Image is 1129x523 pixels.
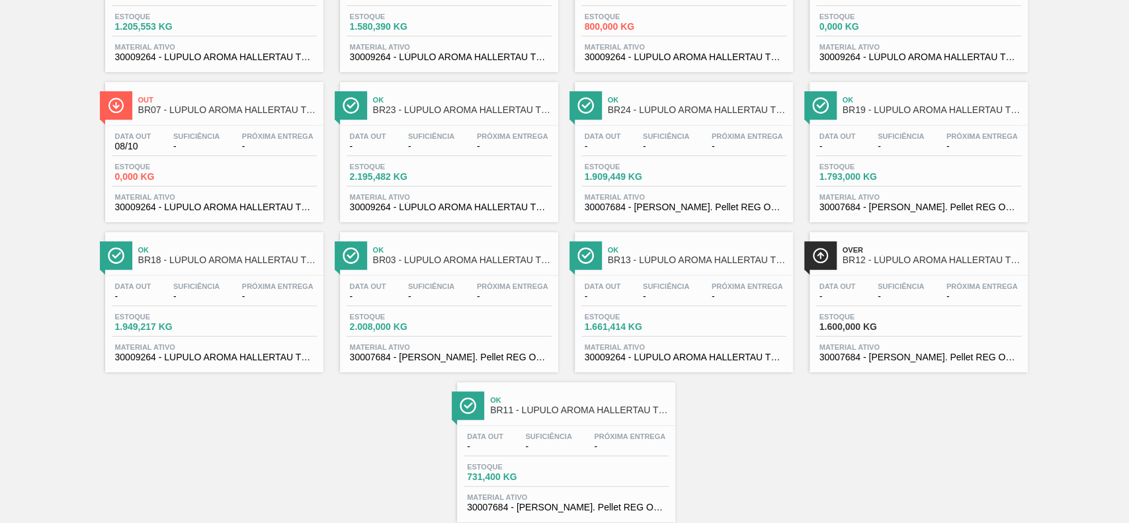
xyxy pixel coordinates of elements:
span: 30007684 - Lupulo Arom. Pellet REG Opal [819,202,1018,212]
span: Estoque [350,313,442,321]
a: ÍconeOkBR19 - LÚPULO AROMA HALLERTAU TRADITION T-90Data out-Suficiência-Próxima Entrega-Estoque1.... [800,72,1034,222]
span: Suficiência [878,132,924,140]
span: Próxima Entrega [712,132,783,140]
span: Estoque [115,313,208,321]
span: Estoque [585,313,677,321]
span: - [408,141,454,151]
span: Estoque [819,13,912,20]
span: Data out [115,132,151,140]
span: - [585,141,621,151]
span: Ok [373,96,552,104]
span: Suficiência [525,432,571,440]
span: Suficiência [173,132,220,140]
span: Data out [819,282,856,290]
span: - [467,442,503,452]
span: 1.793,000 KG [819,172,912,182]
span: Material ativo [585,193,783,201]
span: 731,400 KG [467,472,560,482]
a: ÍconeOverBR12 - LÚPULO AROMA HALLERTAU TRADITION T-90Data out-Suficiência-Próxima Entrega-Estoque... [800,222,1034,372]
span: Próxima Entrega [477,282,548,290]
span: BR11 - LÚPULO AROMA HALLERTAU TRADITION T-90 [490,405,669,415]
span: - [477,141,548,151]
span: BR07 - LÚPULO AROMA HALLERTAU TRADITION T-90 [138,105,317,115]
span: - [350,141,386,151]
span: BR03 - LÚPULO AROMA HALLERTAU TRADITION T-90 [373,255,552,265]
a: ÍconeOutBR07 - LÚPULO AROMA HALLERTAU TRADITION T-90Data out08/10Suficiência-Próxima Entrega-Esto... [95,72,330,222]
span: Data out [350,282,386,290]
span: Material ativo [115,193,314,201]
span: 30007684 - Lupulo Arom. Pellet REG Opal [467,503,665,512]
span: Ok [843,96,1021,104]
span: Ok [608,246,786,254]
span: 1.909,449 KG [585,172,677,182]
span: - [173,141,220,151]
span: 30007684 - Lupulo Arom. Pellet REG Opal [819,352,1018,362]
span: Material ativo [115,343,314,351]
span: Próxima Entrega [477,132,548,140]
span: 1.205,553 KG [115,22,208,32]
span: - [878,292,924,302]
span: - [242,141,314,151]
span: Data out [819,132,856,140]
span: Material ativo [467,493,665,501]
span: Material ativo [115,43,314,51]
img: Ícone [812,97,829,114]
span: Estoque [467,463,560,471]
span: 1.661,414 KG [585,322,677,332]
span: - [585,292,621,302]
span: 30009264 - LÚPULO AROMA HALLERTAU TRADITION T-90 [115,52,314,62]
span: 2.195,482 KG [350,172,442,182]
span: 0,000 KG [819,22,912,32]
img: Ícone [343,97,359,114]
span: Material ativo [819,193,1018,201]
span: Próxima Entrega [712,282,783,290]
span: Ok [608,96,786,104]
span: 30009264 - LÚPULO AROMA HALLERTAU TRADITION T-90 [819,52,1018,62]
span: Data out [467,432,503,440]
span: 30007684 - Lupulo Arom. Pellet REG Opal [585,202,783,212]
span: - [946,292,1018,302]
span: 30009264 - LÚPULO AROMA HALLERTAU TRADITION T-90 [585,352,783,362]
a: ÍconeOkBR18 - LÚPULO AROMA HALLERTAU TRADITION T-90Data out-Suficiência-Próxima Entrega-Estoque1.... [95,222,330,372]
span: Data out [585,132,621,140]
span: Material ativo [585,343,783,351]
span: - [350,292,386,302]
span: BR18 - LÚPULO AROMA HALLERTAU TRADITION T-90 [138,255,317,265]
span: 30009264 - LÚPULO AROMA HALLERTAU TRADITION T-90 [350,52,548,62]
span: Estoque [819,163,912,171]
span: BR24 - LÚPULO AROMA HALLERTAU TRADITION T-90 [608,105,786,115]
span: Ok [490,396,669,404]
span: BR23 - LÚPULO AROMA HALLERTAU TRADITION T-90 [373,105,552,115]
span: - [878,141,924,151]
span: Suficiência [408,282,454,290]
span: 1.949,217 KG [115,322,208,332]
a: ÍconeOkBR03 - LÚPULO AROMA HALLERTAU TRADITION T-90Data out-Suficiência-Próxima Entrega-Estoque2.... [330,222,565,372]
span: Material ativo [350,193,548,201]
span: Data out [585,282,621,290]
span: - [712,292,783,302]
span: Ok [138,246,317,254]
img: Ícone [577,97,594,114]
span: Estoque [585,13,677,20]
a: ÍconeOkBR24 - LÚPULO AROMA HALLERTAU TRADITION T-90Data out-Suficiência-Próxima Entrega-Estoque1.... [565,72,800,222]
span: - [525,442,571,452]
span: Suficiência [878,282,924,290]
span: 1.600,000 KG [819,322,912,332]
span: 08/10 [115,141,151,151]
span: 30009264 - LÚPULO AROMA HALLERTAU TRADITION T-90 [115,202,314,212]
span: 800,000 KG [585,22,677,32]
span: Data out [115,282,151,290]
span: Over [843,246,1021,254]
span: 30009264 - LÚPULO AROMA HALLERTAU TRADITION T-90 [585,52,783,62]
span: Material ativo [350,343,548,351]
span: - [819,292,856,302]
span: BR13 - LÚPULO AROMA HALLERTAU TRADITION T-90 [608,255,786,265]
span: Suficiência [643,282,689,290]
span: - [594,442,665,452]
span: Ok [373,246,552,254]
span: Próxima Entrega [242,282,314,290]
span: 30007684 - Lupulo Arom. Pellet REG Opal [350,352,548,362]
span: 30009264 - LÚPULO AROMA HALLERTAU TRADITION T-90 [350,202,548,212]
span: Estoque [115,13,208,20]
span: - [712,141,783,151]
